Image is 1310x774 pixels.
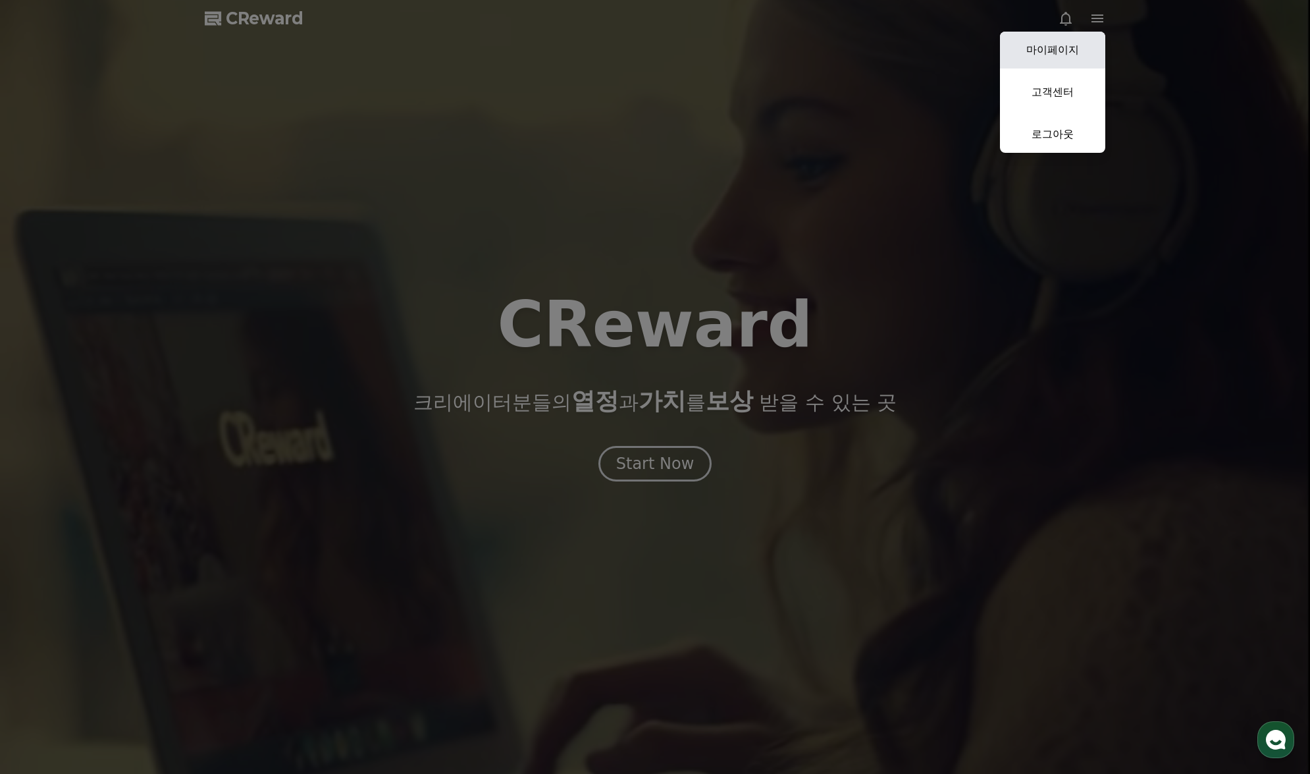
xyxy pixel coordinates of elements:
a: 대화 [87,418,170,451]
a: 마이페이지 [1000,32,1105,69]
span: 설정 [203,437,219,448]
a: 설정 [170,418,253,451]
a: 로그아웃 [1000,116,1105,153]
span: 홈 [41,437,49,448]
a: 고객센터 [1000,74,1105,111]
span: 대화 [120,438,136,449]
button: 마이페이지 고객센터 로그아웃 [1000,32,1105,153]
a: 홈 [4,418,87,451]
